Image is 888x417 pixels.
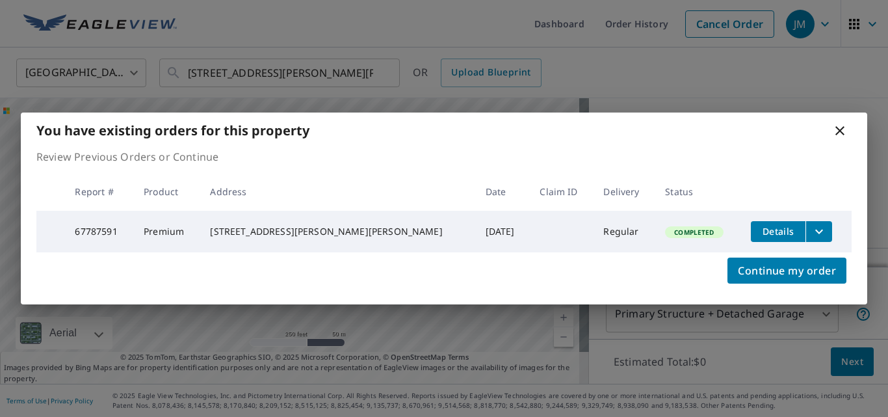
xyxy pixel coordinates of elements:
[738,262,836,280] span: Continue my order
[210,225,464,238] div: [STREET_ADDRESS][PERSON_NAME][PERSON_NAME]
[36,149,852,165] p: Review Previous Orders or Continue
[475,172,530,211] th: Date
[133,211,200,252] td: Premium
[655,172,740,211] th: Status
[727,258,846,284] button: Continue my order
[36,122,309,139] b: You have existing orders for this property
[133,172,200,211] th: Product
[593,211,655,252] td: Regular
[593,172,655,211] th: Delivery
[475,211,530,252] td: [DATE]
[759,225,798,237] span: Details
[666,228,722,237] span: Completed
[805,221,832,242] button: filesDropdownBtn-67787591
[64,172,133,211] th: Report #
[751,221,805,242] button: detailsBtn-67787591
[200,172,475,211] th: Address
[64,211,133,252] td: 67787591
[529,172,593,211] th: Claim ID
